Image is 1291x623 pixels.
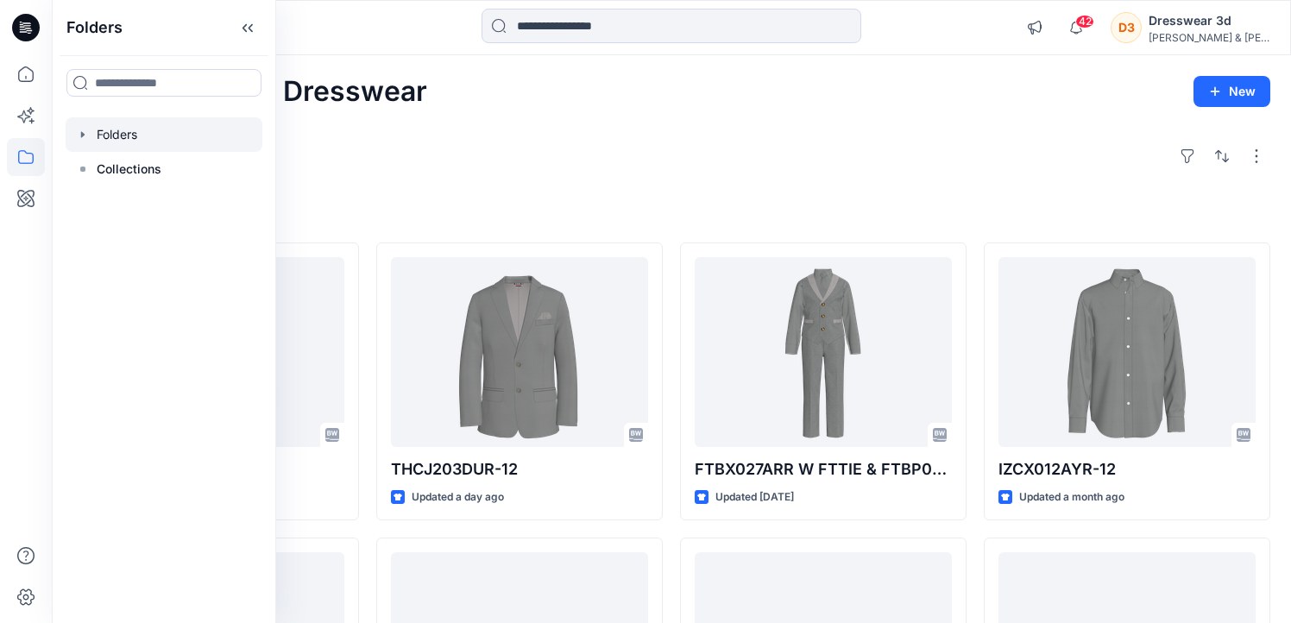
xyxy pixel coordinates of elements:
[1149,10,1269,31] div: Dresswear 3d
[97,159,161,179] p: Collections
[1111,12,1142,43] div: D3
[695,457,952,481] p: FTBX027ARR W FTTIE & FTBP087AAR & FTBV009CPR
[1019,488,1124,507] p: Updated a month ago
[1075,15,1094,28] span: 42
[998,257,1256,447] a: IZCX012AYR-12
[1193,76,1270,107] button: New
[998,457,1256,481] p: IZCX012AYR-12
[72,205,1270,225] h4: Styles
[391,457,648,481] p: THCJ203DUR-12
[412,488,504,507] p: Updated a day ago
[715,488,794,507] p: Updated [DATE]
[1149,31,1269,44] div: [PERSON_NAME] & [PERSON_NAME]
[391,257,648,447] a: THCJ203DUR-12
[695,257,952,447] a: FTBX027ARR W FTTIE & FTBP087AAR & FTBV009CPR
